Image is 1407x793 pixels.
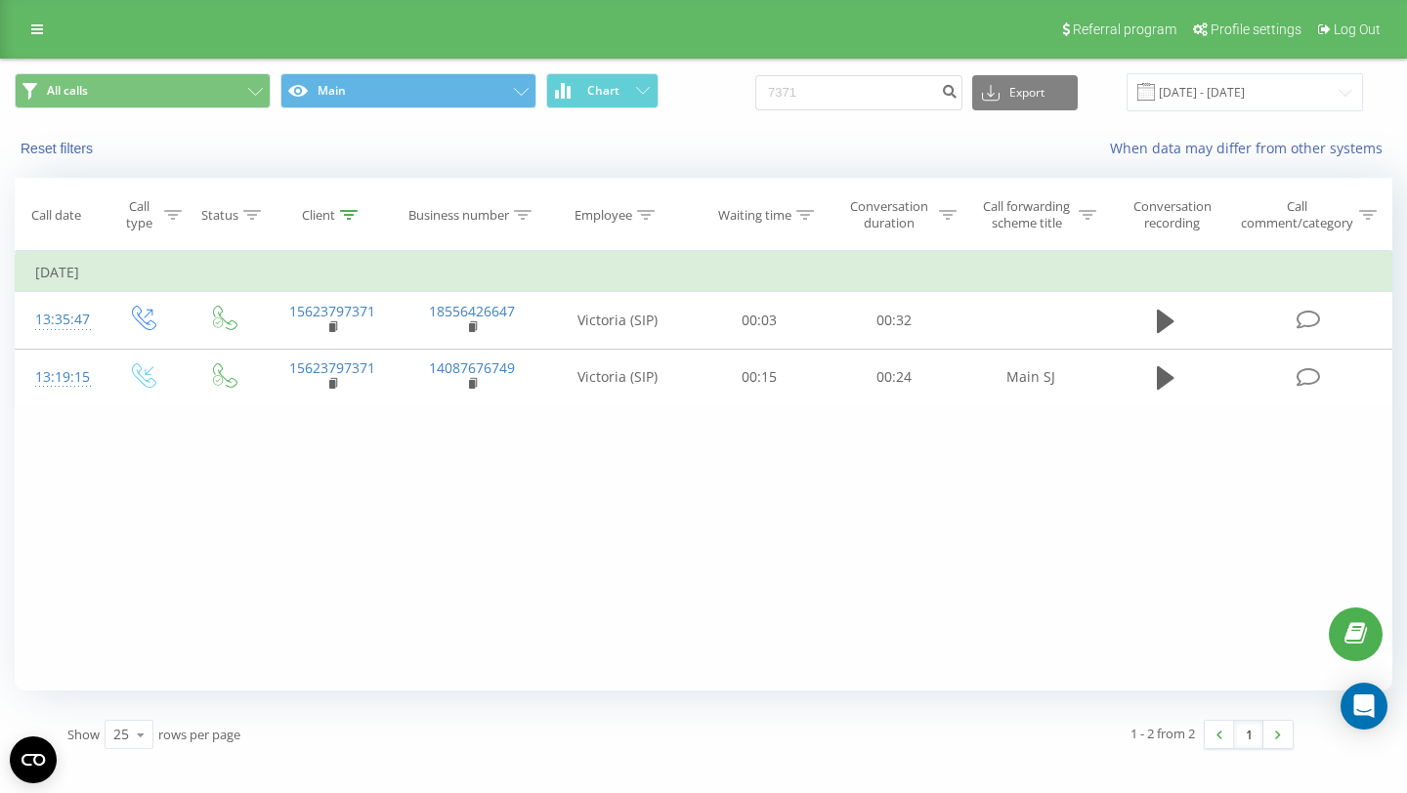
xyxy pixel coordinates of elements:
[587,84,619,98] span: Chart
[718,207,791,224] div: Waiting time
[1110,139,1392,157] a: When data may differ from other systems
[961,349,1101,405] td: Main SJ
[10,736,57,783] button: Open CMP widget
[693,292,828,349] td: 00:03
[546,73,659,108] button: Chart
[1130,724,1195,743] div: 1 - 2 from 2
[979,198,1074,231] div: Call forwarding scheme title
[67,726,100,743] span: Show
[201,207,238,224] div: Status
[1240,198,1354,231] div: Call comment/category
[15,140,103,157] button: Reset filters
[35,358,82,396] div: 13:19:15
[1341,683,1387,730] div: Open Intercom Messenger
[972,75,1078,110] button: Export
[16,253,1392,292] td: [DATE]
[755,75,962,110] input: Search by number
[1119,198,1225,231] div: Conversation recording
[827,292,961,349] td: 00:32
[827,349,961,405] td: 00:24
[280,73,536,108] button: Main
[429,302,515,320] a: 18556426647
[1073,21,1176,37] span: Referral program
[542,349,693,405] td: Victoria (SIP)
[47,83,88,99] span: All calls
[1211,21,1301,37] span: Profile settings
[118,198,159,231] div: Call type
[35,301,82,339] div: 13:35:47
[429,358,515,377] a: 14087676749
[302,207,335,224] div: Client
[542,292,693,349] td: Victoria (SIP)
[113,725,129,744] div: 25
[844,198,934,231] div: Conversation duration
[1334,21,1381,37] span: Log Out
[15,73,271,108] button: All calls
[693,349,828,405] td: 00:15
[289,302,375,320] a: 15623797371
[575,207,632,224] div: Employee
[289,358,375,377] a: 15623797371
[1234,721,1263,748] a: 1
[31,207,81,224] div: Call date
[158,726,240,743] span: rows per page
[408,207,509,224] div: Business number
